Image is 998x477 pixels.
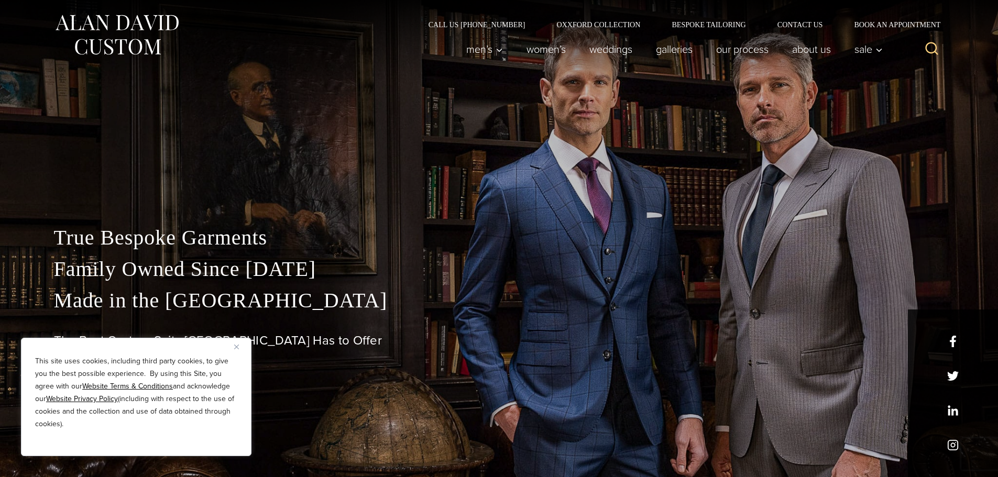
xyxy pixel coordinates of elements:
p: True Bespoke Garments Family Owned Since [DATE] Made in the [GEOGRAPHIC_DATA] [54,222,945,316]
a: Website Privacy Policy [46,393,118,404]
button: Close [234,340,247,353]
a: Contact Us [762,21,839,28]
button: View Search Form [919,37,945,62]
nav: Primary Navigation [454,39,888,60]
a: Call Us [PHONE_NUMBER] [413,21,541,28]
nav: Secondary Navigation [413,21,945,28]
img: Close [234,345,239,349]
span: Sale [854,44,883,54]
p: This site uses cookies, including third party cookies, to give you the best possible experience. ... [35,355,237,430]
a: About Us [780,39,842,60]
a: Bespoke Tailoring [656,21,761,28]
a: Galleries [644,39,704,60]
h1: The Best Custom Suits [GEOGRAPHIC_DATA] Has to Offer [54,333,945,348]
a: Book an Appointment [838,21,944,28]
a: Women’s [514,39,577,60]
img: Alan David Custom [54,12,180,58]
a: weddings [577,39,644,60]
a: Oxxford Collection [541,21,656,28]
span: Men’s [466,44,503,54]
a: Our Process [704,39,780,60]
a: Website Terms & Conditions [82,381,173,392]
